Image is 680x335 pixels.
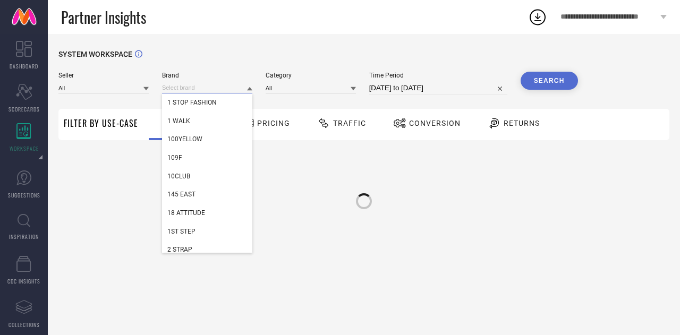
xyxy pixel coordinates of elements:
[167,154,182,161] span: 109F
[521,72,578,90] button: Search
[162,72,252,79] span: Brand
[162,130,252,148] div: 100YELLOW
[167,228,195,235] span: 1ST STEP
[167,209,205,217] span: 18 ATTITUDE
[162,93,252,111] div: 1 STOP FASHION
[7,277,40,285] span: CDC INSIGHTS
[162,82,252,93] input: Select brand
[369,72,507,79] span: Time Period
[369,82,507,95] input: Select time period
[333,119,366,127] span: Traffic
[162,204,252,222] div: 18 ATTITUDE
[167,173,190,180] span: 10CLUB
[167,117,190,125] span: 1 WALK
[266,72,356,79] span: Category
[167,191,195,198] span: 145 EAST
[257,119,290,127] span: Pricing
[504,119,540,127] span: Returns
[8,105,40,113] span: SCORECARDS
[162,167,252,185] div: 10CLUB
[8,191,40,199] span: SUGGESTIONS
[409,119,461,127] span: Conversion
[162,240,252,259] div: 2 STRAP
[167,135,202,143] span: 100YELLOW
[528,7,547,27] div: Open download list
[167,99,217,106] span: 1 STOP FASHION
[10,62,38,70] span: DASHBOARD
[64,117,138,130] span: Filter By Use-Case
[10,144,39,152] span: WORKSPACE
[162,222,252,240] div: 1ST STEP
[8,321,40,329] span: COLLECTIONS
[61,6,146,28] span: Partner Insights
[162,185,252,203] div: 145 EAST
[58,50,132,58] span: SYSTEM WORKSPACE
[162,112,252,130] div: 1 WALK
[9,233,39,240] span: INSPIRATION
[58,72,149,79] span: Seller
[162,149,252,167] div: 109F
[167,246,192,253] span: 2 STRAP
